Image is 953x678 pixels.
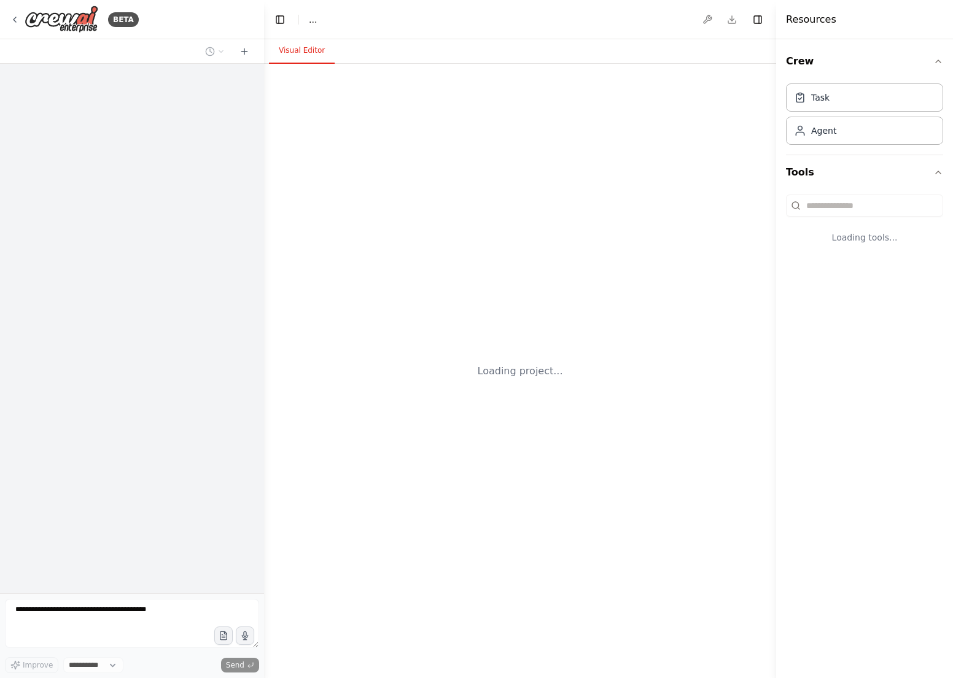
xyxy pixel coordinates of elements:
div: Crew [786,79,943,155]
span: Send [226,660,244,670]
div: Tools [786,190,943,263]
img: Logo [25,6,98,33]
button: Hide left sidebar [271,11,289,28]
nav: breadcrumb [309,13,317,26]
button: Start a new chat [235,44,254,59]
div: BETA [108,12,139,27]
button: Switch to previous chat [200,44,230,59]
button: Hide right sidebar [749,11,766,28]
button: Tools [786,155,943,190]
button: Click to speak your automation idea [236,626,254,645]
button: Improve [5,657,58,673]
span: ... [309,13,317,26]
button: Crew [786,44,943,79]
button: Upload files [214,626,233,645]
div: Loading tools... [786,222,943,253]
div: Loading project... [478,364,563,379]
button: Send [221,658,259,672]
div: Task [811,91,830,104]
button: Visual Editor [269,38,335,64]
div: Agent [811,125,836,137]
span: Improve [23,660,53,670]
h4: Resources [786,12,836,27]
